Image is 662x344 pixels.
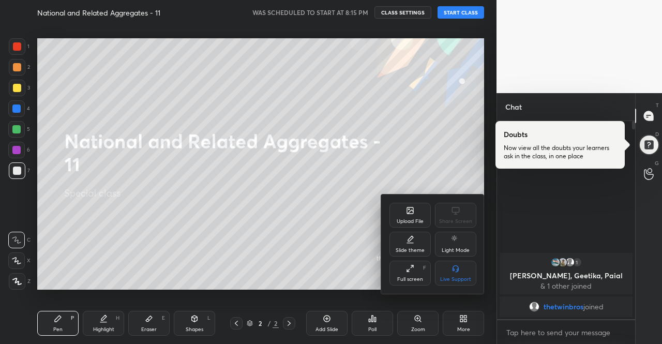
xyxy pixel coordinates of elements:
[440,277,471,282] div: Live Support
[396,248,425,253] div: Slide theme
[397,277,423,282] div: Full screen
[423,265,426,271] div: F
[397,219,424,224] div: Upload File
[442,248,470,253] div: Light Mode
